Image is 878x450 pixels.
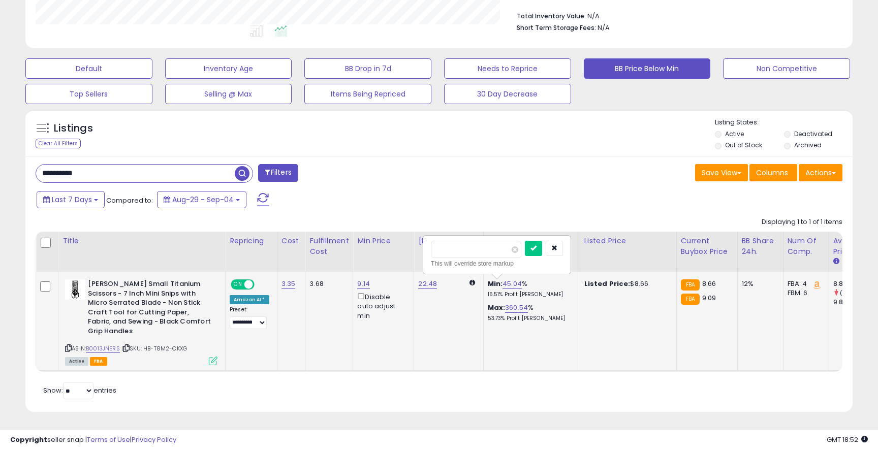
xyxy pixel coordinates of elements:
[431,259,563,269] div: This will override store markup
[833,257,839,266] small: Avg Win Price.
[695,164,748,181] button: Save View
[10,435,47,444] strong: Copyright
[749,164,797,181] button: Columns
[584,236,672,246] div: Listed Price
[794,141,822,149] label: Archived
[505,303,528,313] a: 360.54
[584,279,669,288] div: $8.66
[503,279,522,289] a: 45.04
[702,293,716,303] span: 9.09
[788,236,825,257] div: Num of Comp.
[488,279,503,288] b: Min:
[121,344,187,352] span: | SKU: HB-T8M2-CKXG
[681,236,733,257] div: Current Buybox Price
[65,279,217,364] div: ASIN:
[65,357,88,366] span: All listings currently available for purchase on Amazon
[788,279,821,288] div: FBA: 4
[418,279,437,289] a: 22.48
[304,58,431,79] button: BB Drop in 7d
[488,303,572,322] div: %
[827,435,868,444] span: 2025-09-13 18:52 GMT
[37,191,105,208] button: Last 7 Days
[36,139,81,148] div: Clear All Filters
[444,84,571,104] button: 30 Day Decrease
[357,279,370,289] a: 9.14
[756,168,788,178] span: Columns
[742,279,775,288] div: 12%
[10,435,176,445] div: seller snap | |
[799,164,842,181] button: Actions
[357,236,410,246] div: Min Price
[65,279,85,300] img: 31AEduw3C2L._SL40_.jpg
[488,315,572,322] p: 53.73% Profit [PERSON_NAME]
[488,291,572,298] p: 16.51% Profit [PERSON_NAME]
[483,232,580,272] th: The percentage added to the cost of goods (COGS) that forms the calculator for Min & Max prices.
[165,84,292,104] button: Selling @ Max
[281,279,296,289] a: 3.35
[230,295,269,304] div: Amazon AI *
[598,23,610,33] span: N/A
[230,306,269,329] div: Preset:
[258,164,298,182] button: Filters
[723,58,850,79] button: Non Competitive
[62,236,221,246] div: Title
[517,9,835,21] li: N/A
[165,58,292,79] button: Inventory Age
[681,279,700,291] small: FBA
[87,435,130,444] a: Terms of Use
[517,23,596,32] b: Short Term Storage Fees:
[52,195,92,205] span: Last 7 Days
[833,236,870,257] div: Avg Win Price
[157,191,246,208] button: Aug-29 - Sep-04
[725,130,744,138] label: Active
[25,84,152,104] button: Top Sellers
[132,435,176,444] a: Privacy Policy
[88,279,211,338] b: [PERSON_NAME] Small Titanium Scissors - 7 Inch Mini Snips with Micro Serrated Blade - Non Stick C...
[584,58,711,79] button: BB Price Below Min
[253,280,269,289] span: OFF
[702,279,716,288] span: 8.66
[357,291,406,320] div: Disable auto adjust min
[517,12,586,20] b: Total Inventory Value:
[794,130,832,138] label: Deactivated
[833,279,874,288] div: 8.89
[488,236,576,246] div: Markup on Cost
[840,289,865,297] small: (-9.65%)
[281,236,301,246] div: Cost
[418,236,479,246] div: [PERSON_NAME]
[309,236,349,257] div: Fulfillment Cost
[90,357,107,366] span: FBA
[488,303,506,312] b: Max:
[43,385,116,395] span: Show: entries
[172,195,234,205] span: Aug-29 - Sep-04
[86,344,120,353] a: B0013JNERS
[469,279,475,286] i: Calculated using Dynamic Max Price.
[304,84,431,104] button: Items Being Repriced
[309,279,345,288] div: 3.68
[715,118,852,127] p: Listing States:
[54,121,93,136] h5: Listings
[681,294,700,305] small: FBA
[788,288,821,298] div: FBM: 6
[762,217,842,227] div: Displaying 1 to 1 of 1 items
[106,196,153,205] span: Compared to:
[833,298,874,307] div: 9.84
[230,236,273,246] div: Repricing
[725,141,762,149] label: Out of Stock
[25,58,152,79] button: Default
[232,280,244,289] span: ON
[444,58,571,79] button: Needs to Reprice
[742,236,779,257] div: BB Share 24h.
[488,279,572,298] div: %
[584,279,631,288] b: Listed Price:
